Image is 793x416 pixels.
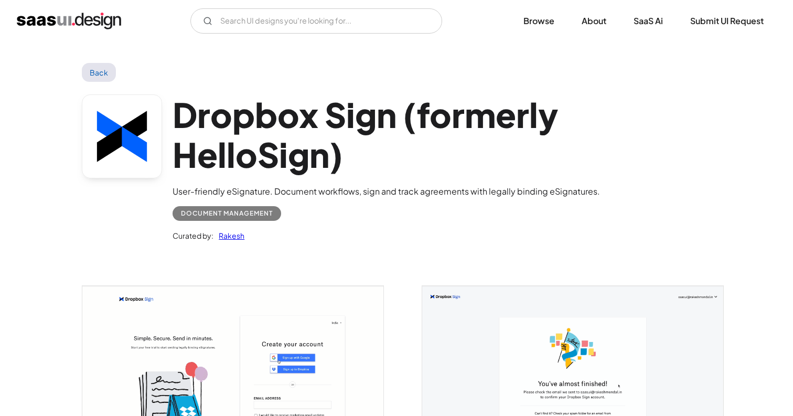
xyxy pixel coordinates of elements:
a: Back [82,63,116,82]
a: Rakesh [213,229,244,242]
a: About [569,9,619,33]
div: Curated by: [173,229,213,242]
div: User-friendly eSignature. Document workflows, sign and track agreements with legally binding eSig... [173,185,711,198]
form: Email Form [190,8,442,34]
a: Submit UI Request [678,9,776,33]
a: Browse [511,9,567,33]
div: Document Management [181,207,273,220]
a: SaaS Ai [621,9,676,33]
h1: Dropbox Sign (formerly HelloSign) [173,94,711,175]
a: home [17,13,121,29]
input: Search UI designs you're looking for... [190,8,442,34]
